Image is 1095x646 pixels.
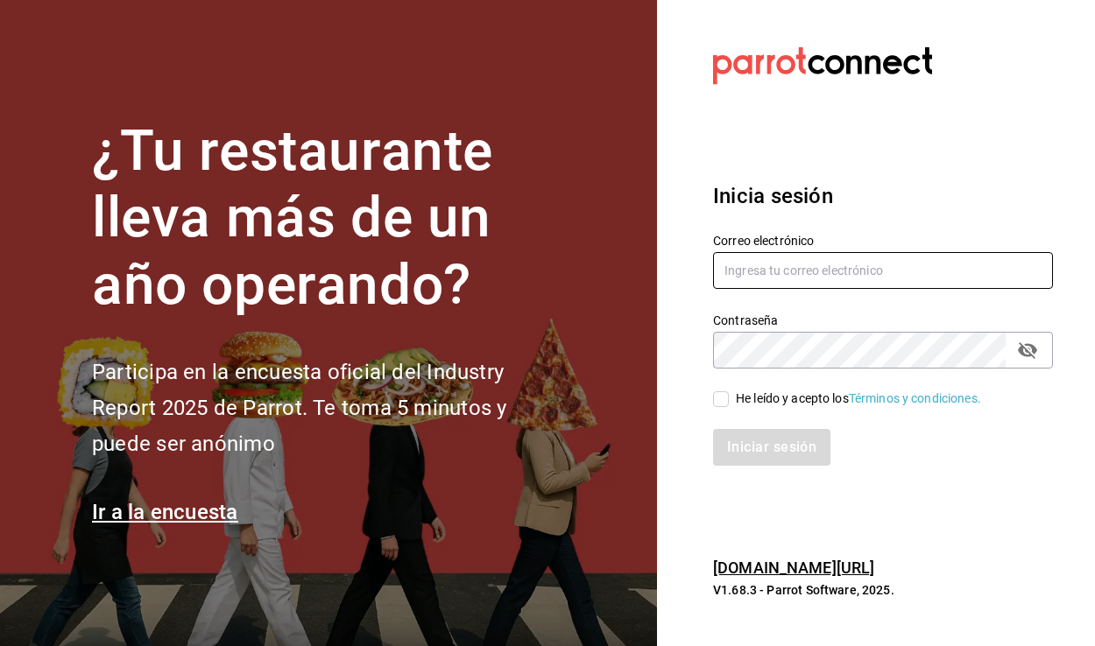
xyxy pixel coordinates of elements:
a: [DOMAIN_NAME][URL] [713,558,874,577]
a: Ir a la encuesta [92,500,238,524]
div: He leído y acepto los [736,390,981,408]
p: V1.68.3 - Parrot Software, 2025. [713,581,1053,599]
a: Términos y condiciones. [849,391,981,405]
input: Ingresa tu correo electrónico [713,252,1053,289]
h3: Inicia sesión [713,180,1053,212]
label: Contraseña [713,313,1053,326]
h1: ¿Tu restaurante lleva más de un año operando? [92,118,565,319]
button: passwordField [1013,335,1042,365]
label: Correo electrónico [713,234,1053,246]
h2: Participa en la encuesta oficial del Industry Report 2025 de Parrot. Te toma 5 minutos y puede se... [92,355,565,461]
